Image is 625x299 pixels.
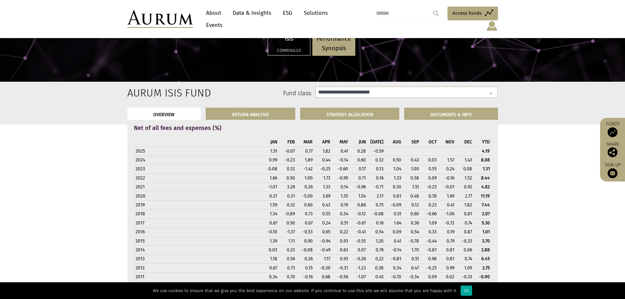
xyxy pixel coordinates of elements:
td: 1.33 [314,183,332,192]
strong: 2.75 [482,265,490,271]
label: Fund class: [191,89,312,98]
td: -0.66 [421,210,438,219]
td: 1.33 [385,174,403,182]
td: 1.04 [385,165,403,174]
td: -0.01 [438,183,456,192]
th: 2023 [134,165,261,174]
td: 0.31 [279,192,297,201]
td: 2.11 [367,192,385,201]
td: 0.28 [350,147,367,156]
td: 1.89 [297,156,314,165]
td: -0.20 [350,282,367,290]
td: -0.26 [350,255,367,264]
th: YTD [474,138,491,147]
td: 1.34 [261,210,279,219]
strong: 1.31 [483,166,490,172]
td: 0.81 [438,246,456,254]
td: -0.12 [350,210,367,219]
td: 0.67 [261,219,279,227]
td: 0.32 [279,165,297,174]
strong: 3.70 [482,238,490,244]
td: -0.33 [456,273,474,282]
td: 0.26 [297,183,314,192]
td: 3.69 [314,192,332,201]
td: 0.47 [403,264,421,272]
td: 0.33 [421,228,438,237]
td: 0.08 [261,165,279,174]
td: 0.41 [385,237,403,246]
td: -0.95 [332,174,350,182]
td: 0.55 [421,165,438,174]
td: 0.06 [456,246,474,254]
span: Access Funds [452,9,482,17]
th: 2022 [134,174,261,182]
td: 0.26 [297,255,314,264]
td: 0.67 [297,219,314,227]
td: 0.54 [367,228,385,237]
a: STRATEGY ALLOCATION [300,108,399,120]
td: 0.17 [350,165,367,174]
td: -0.25 [314,165,332,174]
td: 0.74 [456,255,474,264]
td: 0.23 [403,282,421,290]
td: 0.75 [367,201,385,210]
td: -0.25 [421,264,438,272]
td: -0.16 [438,174,456,182]
td: 1.00 [297,174,314,182]
td: -0.10 [261,228,279,237]
td: -0.14 [332,156,350,165]
td: 0.56 [279,255,297,264]
td: 0.07 [350,246,367,254]
td: 0.43 [314,201,332,210]
td: -0.55 [350,237,367,246]
th: SEP [403,138,421,147]
td: 0.99 [261,156,279,165]
td: 0.90 [297,237,314,246]
td: -0.31 [332,264,350,272]
td: 0.50 [385,156,403,165]
td: 1.70 [403,246,421,254]
td: 0.33 [279,246,297,254]
td: 0.99 [438,264,456,272]
td: 0.60 [350,156,367,165]
td: 0.80 [314,282,332,290]
td: -0.08 [279,282,297,290]
th: AUG [385,138,403,147]
td: 0.38 [367,264,385,272]
td: -0.72 [438,219,456,227]
th: [DATE] [367,138,385,147]
a: Data & Insights [229,7,275,19]
th: 2010 [134,282,261,290]
td: -0.23 [421,183,438,192]
td: -0.41 [350,228,367,237]
td: 0.02 [438,273,456,282]
td: -0.08 [367,210,385,219]
td: -5.00 [297,192,314,201]
div: Ok [461,286,472,296]
th: 2011 [134,273,261,282]
td: 0.37 [297,282,314,290]
td: 0.09 [421,273,438,282]
th: 2021 [134,183,261,192]
td: 0.76 [367,246,385,254]
td: 1.18 [261,255,279,264]
td: 0.14 [332,183,350,192]
td: 0.79 [438,237,456,246]
td: 0.45 [367,273,385,282]
td: 1.43 [456,156,474,165]
td: 0.16 [367,219,385,227]
td: 0.71 [350,174,367,182]
th: MAY [332,138,350,147]
td: 0.55 [314,210,332,219]
img: Access Funds [608,127,617,137]
td: 1.54 [350,192,367,201]
td: 0.87 [456,228,474,237]
td: -0.96 [350,183,367,192]
td: 0.73 [279,264,297,272]
th: 2018 [134,210,261,219]
td: -0.60 [332,165,350,174]
p: Isis [272,34,306,44]
td: 0.93 [332,237,350,246]
td: 0.43 [403,156,421,165]
td: 0.34 [332,210,350,219]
